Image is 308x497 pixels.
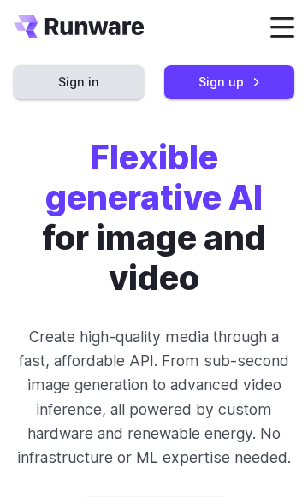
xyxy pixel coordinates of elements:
a: Sign up [164,65,294,98]
a: Sign in [14,65,144,98]
a: Go to / [14,15,144,38]
strong: Flexible generative AI [45,137,263,217]
h1: for image and video [14,137,294,298]
p: Create high-quality media through a fast, affordable API. From sub-second image generation to adv... [14,325,294,470]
